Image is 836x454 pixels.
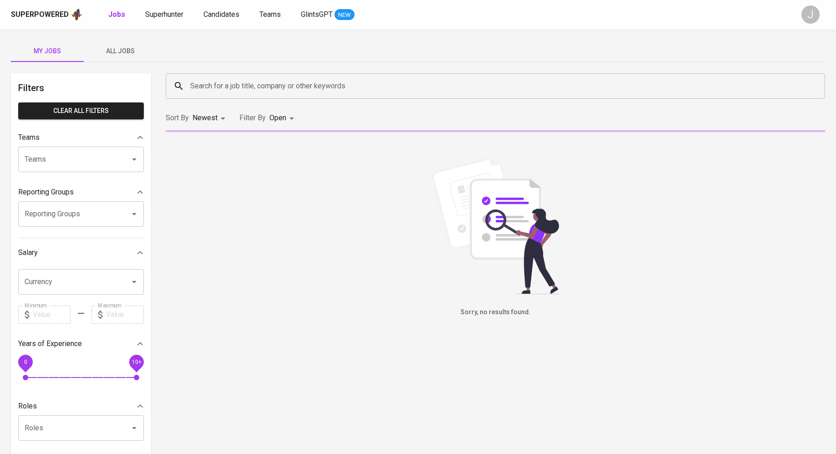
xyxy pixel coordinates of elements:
p: Filter By [239,112,266,123]
button: Open [128,208,141,220]
div: Years of Experience [18,335,144,353]
div: Superpowered [11,10,69,20]
p: Sort By [166,112,189,123]
span: NEW [334,10,355,20]
a: Candidates [203,9,241,20]
p: Reporting Groups [18,187,74,198]
button: Open [128,153,141,166]
input: Value [106,306,144,324]
div: Teams [18,128,144,147]
h6: Sorry, no results found. [166,307,825,317]
button: Open [128,422,141,434]
p: Newest [193,112,218,123]
img: file_searching.svg [427,158,564,294]
p: Salary [18,247,38,258]
span: GlintsGPT [301,10,333,19]
span: Open [269,113,286,122]
div: Salary [18,244,144,262]
span: My Jobs [16,46,78,57]
span: Clear All filters [25,105,137,117]
a: Jobs [108,9,127,20]
a: GlintsGPT NEW [301,9,355,20]
input: Value [33,306,71,324]
div: Roles [18,397,144,415]
h6: Filters [18,81,144,95]
a: Teams [259,9,283,20]
div: J [801,5,820,24]
span: 0 [24,358,27,365]
span: All Jobs [89,46,151,57]
a: Superhunter [145,9,185,20]
p: Roles [18,401,37,412]
div: Newest [193,110,228,127]
p: Teams [18,132,40,143]
span: Superhunter [145,10,183,19]
b: Jobs [108,10,125,19]
span: Teams [259,10,281,19]
div: Reporting Groups [18,183,144,201]
button: Open [128,275,141,288]
span: Candidates [203,10,239,19]
img: app logo [71,8,83,21]
button: Clear All filters [18,102,144,119]
p: Years of Experience [18,338,82,349]
a: Superpoweredapp logo [11,8,83,21]
span: 10+ [132,358,141,365]
div: Open [269,110,297,127]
